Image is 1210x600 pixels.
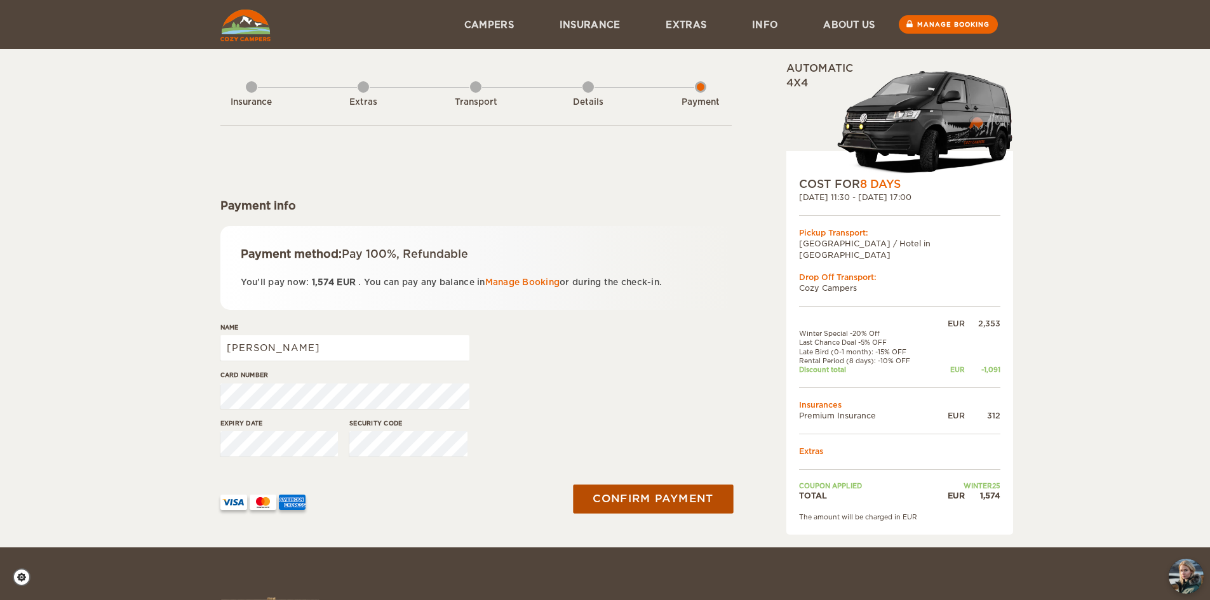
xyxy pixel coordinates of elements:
td: Discount total [799,365,936,374]
div: Details [553,97,623,109]
img: stor-stuttur-old-new-5.png [837,65,1013,177]
a: Manage booking [899,15,998,34]
div: -1,091 [965,365,1000,374]
td: Coupon applied [799,481,936,490]
div: EUR [936,365,965,374]
div: Insurance [217,97,286,109]
div: Extras [328,97,398,109]
td: [GEOGRAPHIC_DATA] / Hotel in [GEOGRAPHIC_DATA] [799,238,1000,260]
td: Insurances [799,399,1000,410]
td: WINTER25 [936,481,1000,490]
div: Pickup Transport: [799,227,1000,238]
td: Premium Insurance [799,410,936,421]
div: EUR [936,490,965,501]
label: Security code [349,418,467,428]
a: Manage Booking [485,277,560,287]
div: Payment [666,97,736,109]
span: 1,574 [312,277,334,287]
div: [DATE] 11:30 - [DATE] 17:00 [799,192,1000,203]
td: Rental Period (8 days): -10% OFF [799,356,936,365]
div: 1,574 [965,490,1000,501]
div: Automatic 4x4 [786,62,1013,177]
span: Pay 100%, Refundable [342,248,468,260]
button: Confirm payment [574,484,734,513]
img: VISA [220,495,247,510]
div: The amount will be charged in EUR [799,512,1000,521]
td: Winter Special -20% Off [799,329,936,338]
img: mastercard [250,495,276,510]
div: Payment info [220,198,732,213]
p: You'll pay now: . You can pay any balance in or during the check-in. [241,275,711,290]
label: Card number [220,370,469,380]
div: COST FOR [799,177,1000,192]
div: EUR [936,318,965,329]
td: Last Chance Deal -5% OFF [799,338,936,347]
div: Drop Off Transport: [799,272,1000,283]
td: Extras [799,446,1000,457]
div: EUR [936,410,965,421]
label: Expiry date [220,418,339,428]
img: Cozy Campers [220,10,271,41]
div: Payment method: [241,246,711,262]
div: 312 [965,410,1000,421]
td: Late Bird (0-1 month): -15% OFF [799,347,936,356]
span: EUR [337,277,356,287]
div: 2,353 [965,318,1000,329]
button: chat-button [1169,559,1204,594]
label: Name [220,323,469,332]
td: TOTAL [799,490,936,501]
td: Cozy Campers [799,283,1000,293]
a: Cookie settings [13,568,39,586]
span: 8 Days [860,178,901,190]
div: Transport [441,97,511,109]
img: Freyja at Cozy Campers [1169,559,1204,594]
img: AMEX [279,495,306,510]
